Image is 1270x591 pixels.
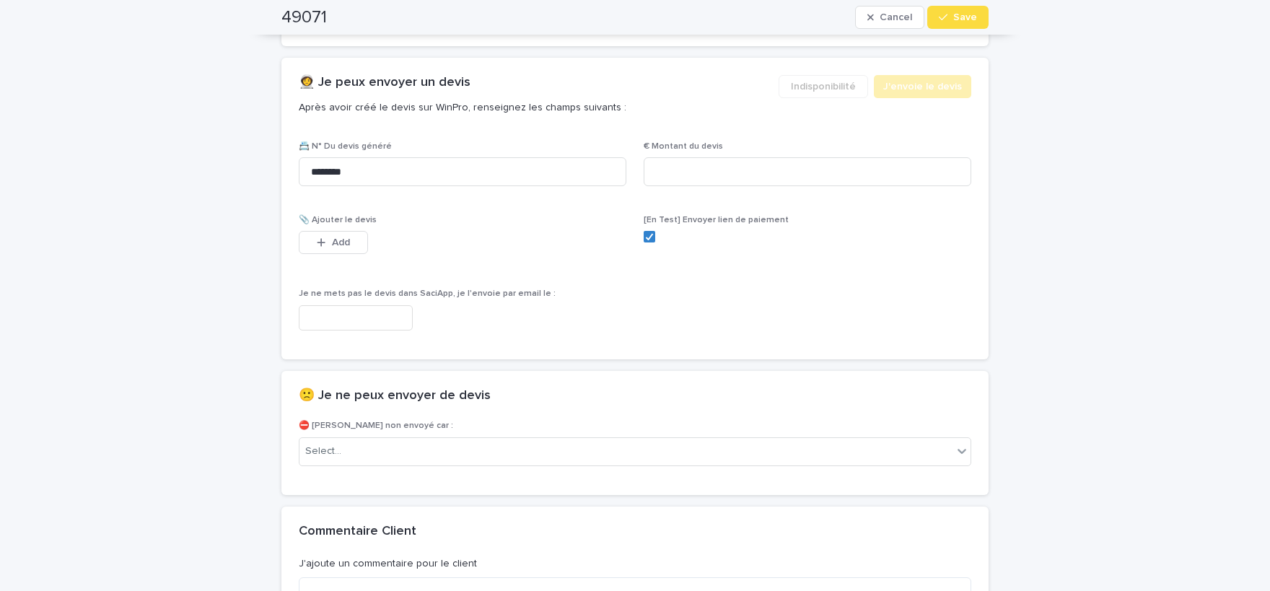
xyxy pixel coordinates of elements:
span: Cancel [880,12,912,22]
span: Add [332,237,350,248]
div: Select... [305,444,341,459]
button: J'envoie le devis [874,75,971,98]
span: Indisponibilité [791,79,856,94]
span: 📇 N° Du devis généré [299,142,392,151]
button: Save [927,6,989,29]
span: 📎 Ajouter le devis [299,216,377,224]
h2: 49071 [281,7,327,28]
span: J'envoie le devis [883,79,962,94]
span: Je ne mets pas le devis dans SaciApp, je l'envoie par email le : [299,289,556,298]
span: € Montant du devis [644,142,723,151]
button: Cancel [855,6,924,29]
span: ⛔ [PERSON_NAME] non envoyé car : [299,421,453,430]
h2: Commentaire Client [299,524,416,540]
h2: 👩‍🚀 Je peux envoyer un devis [299,75,470,91]
button: Indisponibilité [779,75,868,98]
span: Save [953,12,977,22]
p: J'ajoute un commentaire pour le client [299,556,971,572]
button: Add [299,231,368,254]
p: Après avoir créé le devis sur WinPro, renseignez les champs suivants : [299,101,767,114]
span: [En Test] Envoyer lien de paiement [644,216,789,224]
h2: 🙁 Je ne peux envoyer de devis [299,388,491,404]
